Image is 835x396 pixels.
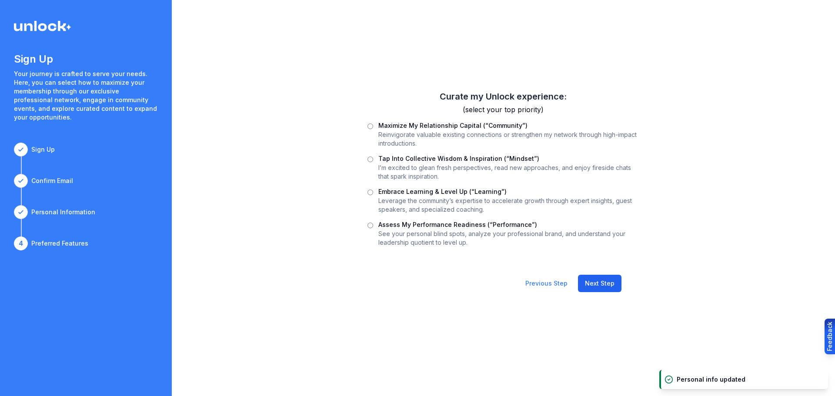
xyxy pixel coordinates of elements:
label: Embrace Learning & Level Up (“Learning”) [378,188,507,195]
div: Personal info updated [677,375,745,384]
div: Preferred Features [31,239,88,248]
button: Previous Step [518,275,574,292]
div: 4 [14,236,28,250]
p: I’m excited to glean fresh perspectives, read new approaches, and enjoy fireside chats that spark... [378,163,639,181]
label: Assess My Performance Readiness (“Performance”) [378,221,537,228]
label: Maximize My Relationship Capital (“Community”) [378,122,528,129]
h1: Sign Up [14,52,158,66]
div: Confirm Email [31,176,73,185]
button: Next Step [578,275,621,292]
button: Provide feedback [825,319,835,354]
h3: (select your top priority) [367,104,639,115]
p: See your personal blind spots, analyze your professional brand, and understand your leadership qu... [378,230,639,247]
div: Sign Up [31,145,55,154]
label: Tap Into Collective Wisdom & Inspiration (“Mindset”) [378,155,539,162]
img: Logo [14,21,71,31]
div: Personal Information [31,208,95,216]
p: Reinvigorate valuable existing connections or strengthen my network through high-impact introduct... [378,130,639,148]
h2: Curate my Unlock experience: [367,90,639,103]
p: Your journey is crafted to serve your needs. Here, you can select how to maximize your membership... [14,70,158,122]
p: Leverage the community’s expertise to accelerate growth through expert insights, guest speakers, ... [378,196,639,214]
div: Feedback [825,322,834,351]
